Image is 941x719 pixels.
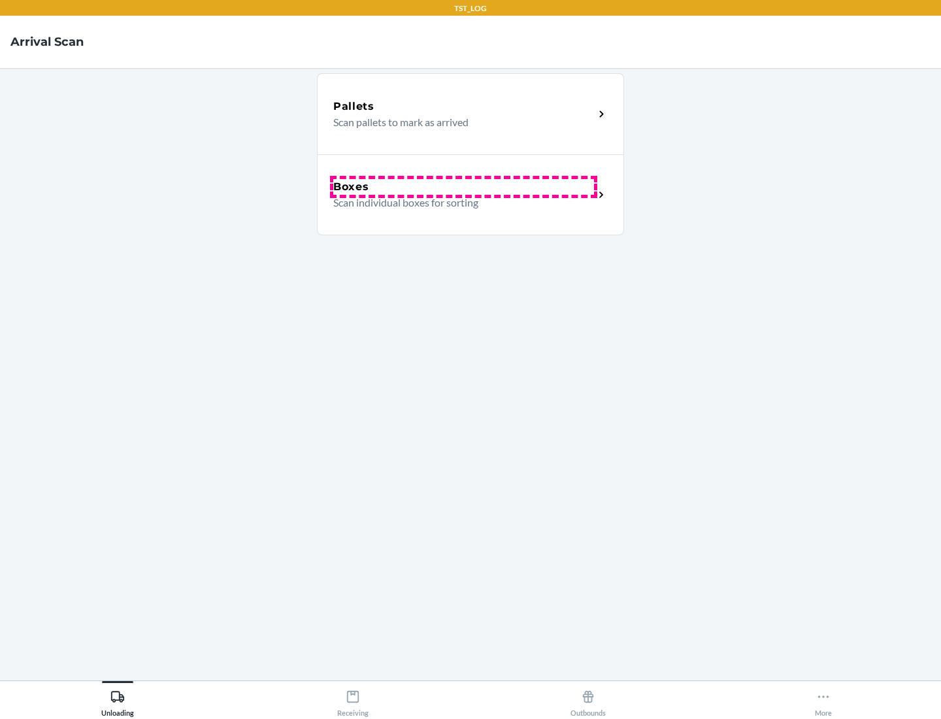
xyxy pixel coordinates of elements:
[815,684,832,717] div: More
[317,73,624,154] a: PalletsScan pallets to mark as arrived
[470,681,706,717] button: Outbounds
[333,99,374,114] h5: Pallets
[337,684,369,717] div: Receiving
[706,681,941,717] button: More
[10,33,84,50] h4: Arrival Scan
[333,195,584,210] p: Scan individual boxes for sorting
[317,154,624,235] a: BoxesScan individual boxes for sorting
[333,179,369,195] h5: Boxes
[235,681,470,717] button: Receiving
[101,684,134,717] div: Unloading
[570,684,606,717] div: Outbounds
[333,114,584,130] p: Scan pallets to mark as arrived
[454,3,487,14] p: TST_LOG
